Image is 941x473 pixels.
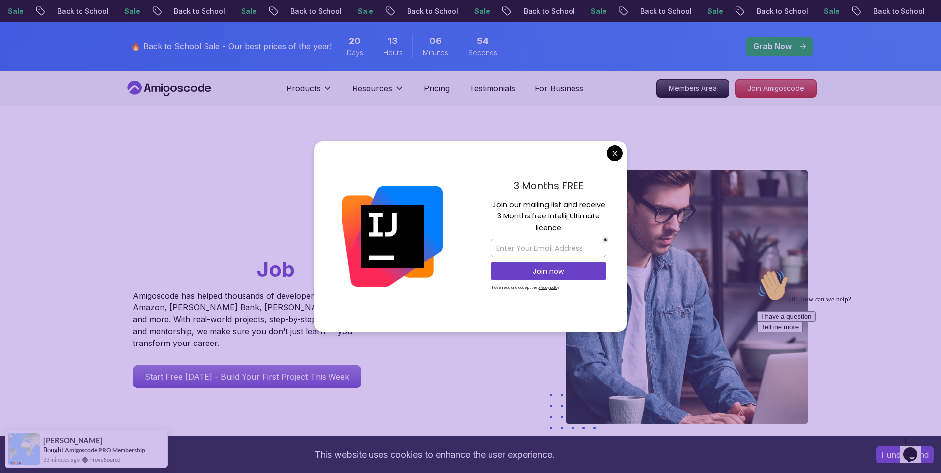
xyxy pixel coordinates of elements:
p: Sale [698,6,730,16]
img: hero [566,170,808,424]
a: Pricing [424,83,450,94]
p: Back to School [864,6,932,16]
span: 54 Seconds [477,34,489,48]
a: For Business [535,83,583,94]
p: Back to School [398,6,465,16]
p: Sale [582,6,614,16]
span: Minutes [423,48,448,58]
p: Resources [352,83,392,94]
span: Hours [383,48,403,58]
p: Sale [116,6,147,16]
button: Accept cookies [876,446,934,463]
p: Sale [465,6,497,16]
p: Sale [815,6,847,16]
span: 20 Days [349,34,361,48]
a: Join Amigoscode [735,79,817,98]
p: Amigoscode has helped thousands of developers land roles at Amazon, [PERSON_NAME] Bank, [PERSON_N... [133,290,370,349]
button: I have a question [4,45,62,56]
p: Back to School [748,6,815,16]
iframe: chat widget [900,433,931,463]
iframe: chat widget [753,266,931,429]
span: [PERSON_NAME] [43,436,103,445]
span: Bought [43,446,64,454]
span: 13 Hours [388,34,398,48]
img: :wave: [4,4,36,36]
h1: Go From Learning to Hired: Master Java, Spring Boot & Cloud Skills That Get You the [133,170,405,284]
p: 🔥 Back to School Sale - Our best prices of the year! [131,41,332,52]
p: Back to School [631,6,698,16]
a: Members Area [656,79,729,98]
div: 👋Hi! How can we help?I have a questionTell me more [4,4,182,66]
p: Sale [349,6,380,16]
span: Job [257,257,295,282]
div: This website uses cookies to enhance the user experience. [7,444,861,466]
p: Grab Now [753,41,792,52]
a: Testimonials [469,83,515,94]
p: Sale [232,6,264,16]
img: provesource social proof notification image [8,433,40,465]
p: Products [286,83,321,94]
p: Back to School [515,6,582,16]
p: Join Amigoscode [736,80,816,97]
span: Hi! How can we help? [4,30,98,37]
button: Tell me more [4,56,49,66]
a: Start Free [DATE] - Build Your First Project This Week [133,365,361,388]
a: Amigoscode PRO Membership [65,446,145,454]
span: Seconds [468,48,497,58]
span: 6 Minutes [429,34,442,48]
p: Back to School [48,6,116,16]
p: Members Area [657,80,729,97]
span: 33 minutes ago [43,455,80,464]
button: Products [286,83,332,102]
p: Back to School [165,6,232,16]
a: ProveSource [89,455,120,464]
button: Resources [352,83,404,102]
span: Days [347,48,363,58]
p: Back to School [282,6,349,16]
